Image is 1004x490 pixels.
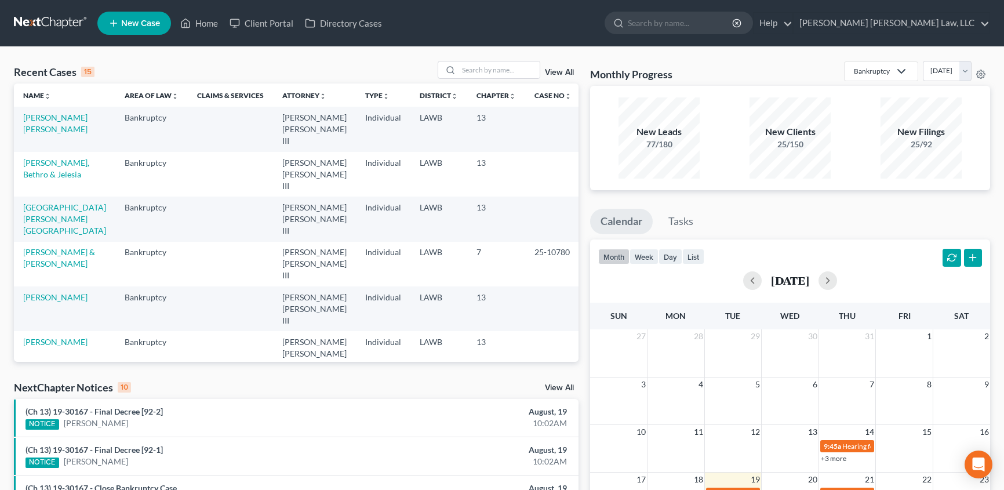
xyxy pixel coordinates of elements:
td: LAWB [410,286,467,331]
a: Home [174,13,224,34]
td: 13 [467,331,525,376]
a: +3 more [821,454,846,463]
i: unfold_more [509,93,516,100]
a: Typeunfold_more [365,91,390,100]
span: 19 [750,473,761,487]
div: 10:02AM [394,418,567,429]
td: LAWB [410,242,467,286]
a: [PERSON_NAME] [64,456,128,467]
a: [PERSON_NAME] [23,337,88,347]
div: NOTICE [26,458,59,468]
a: [PERSON_NAME] & [PERSON_NAME] [23,247,95,268]
a: Nameunfold_more [23,91,51,100]
a: Chapterunfold_more [476,91,516,100]
span: 7 [868,378,875,391]
td: Individual [356,107,410,151]
a: Attorneyunfold_more [282,91,326,100]
a: [PERSON_NAME] [64,418,128,429]
input: Search by name... [628,12,734,34]
a: Directory Cases [299,13,388,34]
div: 25/92 [881,139,962,150]
td: LAWB [410,331,467,376]
span: 4 [697,378,704,391]
span: 15 [921,425,933,439]
td: [PERSON_NAME] [PERSON_NAME] III [273,286,356,331]
div: New Clients [750,125,831,139]
a: Help [754,13,792,34]
span: 9 [983,378,990,391]
td: [PERSON_NAME] [PERSON_NAME] III [273,242,356,286]
button: day [659,249,682,264]
td: Bankruptcy [115,242,188,286]
i: unfold_more [383,93,390,100]
a: Area of Lawunfold_more [125,91,179,100]
span: Sun [610,311,627,321]
span: Mon [665,311,686,321]
td: 25-10780 [525,242,581,286]
div: August, 19 [394,406,567,418]
div: 25/150 [750,139,831,150]
span: 3 [640,378,647,391]
td: Bankruptcy [115,152,188,197]
button: month [598,249,630,264]
span: Sat [954,311,969,321]
span: New Case [121,19,160,28]
input: Search by name... [459,61,540,78]
td: Individual [356,286,410,331]
span: 21 [864,473,875,487]
div: Recent Cases [14,65,94,79]
span: 12 [750,425,761,439]
td: Individual [356,242,410,286]
div: 77/180 [619,139,700,150]
div: New Filings [881,125,962,139]
td: 13 [467,197,525,241]
a: [PERSON_NAME] [23,292,88,302]
a: [PERSON_NAME] [PERSON_NAME] Law, LLC [794,13,990,34]
span: Thu [839,311,856,321]
button: week [630,249,659,264]
i: unfold_more [565,93,572,100]
div: 10:02AM [394,456,567,467]
span: 30 [807,329,819,343]
a: [PERSON_NAME] [PERSON_NAME] [23,112,88,134]
div: Bankruptcy [854,66,890,76]
td: Bankruptcy [115,331,188,376]
span: 8 [926,378,933,391]
span: 17 [635,473,647,487]
td: [PERSON_NAME] [PERSON_NAME] III [273,152,356,197]
div: 15 [81,67,94,77]
td: Bankruptcy [115,197,188,241]
a: View All [545,384,574,392]
i: unfold_more [172,93,179,100]
span: Wed [780,311,799,321]
span: 1 [926,329,933,343]
td: LAWB [410,152,467,197]
td: Individual [356,152,410,197]
a: Client Portal [224,13,299,34]
div: August, 19 [394,444,567,456]
div: 10 [118,382,131,393]
div: NOTICE [26,419,59,430]
span: 11 [693,425,704,439]
td: [PERSON_NAME] [PERSON_NAME] III [273,197,356,241]
td: 13 [467,107,525,151]
td: 13 [467,152,525,197]
a: [GEOGRAPHIC_DATA][PERSON_NAME][GEOGRAPHIC_DATA] [23,202,106,235]
a: Districtunfold_more [420,91,458,100]
td: Bankruptcy [115,286,188,331]
span: 5 [754,378,761,391]
span: 16 [978,425,990,439]
i: unfold_more [319,93,326,100]
td: 7 [467,242,525,286]
td: Bankruptcy [115,107,188,151]
td: Individual [356,197,410,241]
span: 23 [978,473,990,487]
a: (Ch 13) 19-30167 - Final Decree [92-2] [26,406,163,416]
i: unfold_more [44,93,51,100]
a: View All [545,68,574,77]
a: [PERSON_NAME], Bethro & Jelesia [23,158,89,179]
span: 27 [635,329,647,343]
a: Case Nounfold_more [534,91,572,100]
span: 6 [812,378,819,391]
span: 10 [635,425,647,439]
